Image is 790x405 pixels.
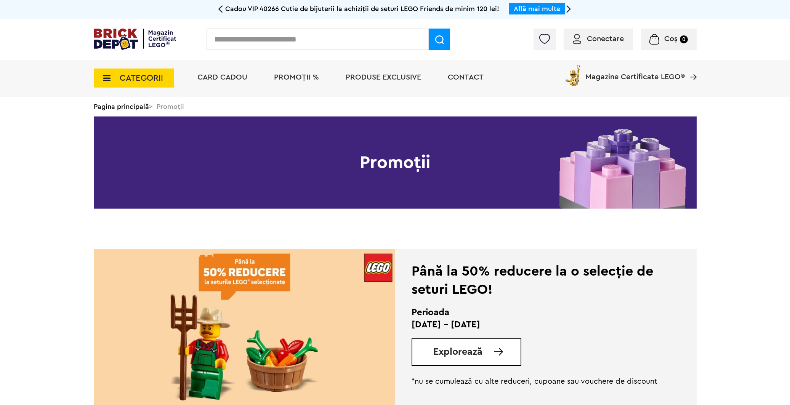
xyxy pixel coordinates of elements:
[664,35,678,43] span: Coș
[573,35,624,43] a: Conectare
[412,306,659,319] h2: Perioada
[448,73,484,81] a: Contact
[587,35,624,43] span: Conectare
[274,73,319,81] a: PROMOȚII %
[94,103,149,110] a: Pagina principală
[197,73,247,81] a: Card Cadou
[412,377,659,386] p: *nu se cumulează cu alte reduceri, cupoane sau vouchere de discount
[225,5,499,12] span: Cadou VIP 40266 Cutie de bijuterii la achiziții de seturi LEGO Friends de minim 120 lei!
[514,5,560,12] a: Află mai multe
[585,63,685,81] span: Magazine Certificate LEGO®
[346,73,421,81] a: Produse exclusive
[685,63,697,71] a: Magazine Certificate LEGO®
[680,35,688,43] small: 0
[433,347,521,357] a: Explorează
[94,116,697,209] h1: Promoții
[412,262,659,299] div: Până la 50% reducere la o selecție de seturi LEGO!
[433,347,482,357] span: Explorează
[412,319,659,331] p: [DATE] - [DATE]
[94,97,697,116] div: > Promoții
[120,74,163,82] span: CATEGORII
